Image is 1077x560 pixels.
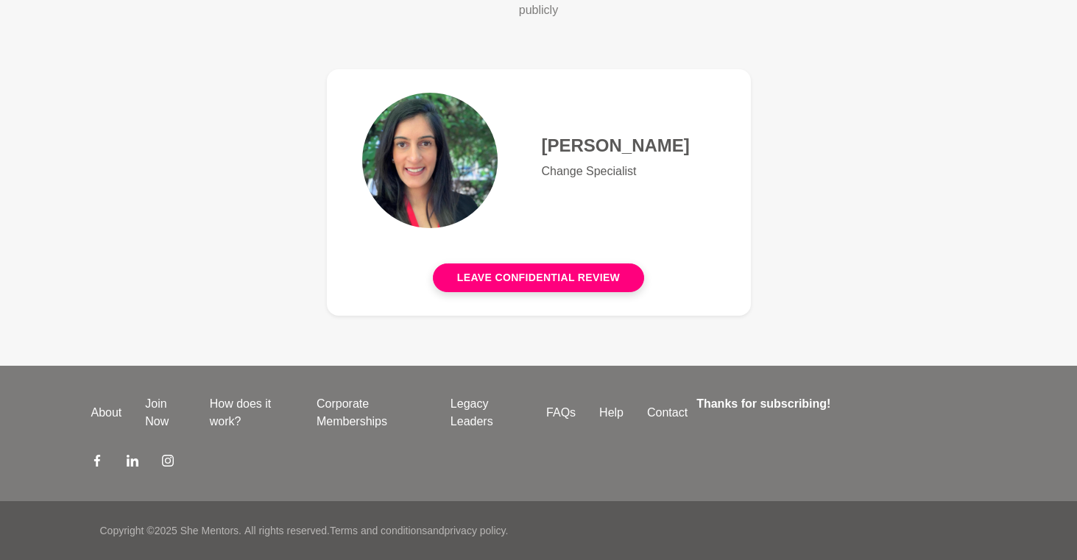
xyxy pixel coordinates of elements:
[162,454,174,472] a: Instagram
[542,163,716,180] p: Change Specialist
[80,404,134,422] a: About
[100,523,241,539] p: Copyright © 2025 She Mentors .
[433,263,644,292] button: Leave confidential review
[445,525,506,536] a: privacy policy
[127,454,138,472] a: LinkedIn
[534,404,587,422] a: FAQs
[198,395,305,430] a: How does it work?
[327,69,751,316] a: [PERSON_NAME]Change SpecialistLeave confidential review
[305,395,439,430] a: Corporate Memberships
[133,395,197,430] a: Join Now
[330,525,427,536] a: Terms and conditions
[542,135,716,157] h4: [PERSON_NAME]
[91,454,103,472] a: Facebook
[244,523,508,539] p: All rights reserved. and .
[635,404,699,422] a: Contact
[439,395,534,430] a: Legacy Leaders
[696,395,977,413] h4: Thanks for subscribing!
[587,404,635,422] a: Help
